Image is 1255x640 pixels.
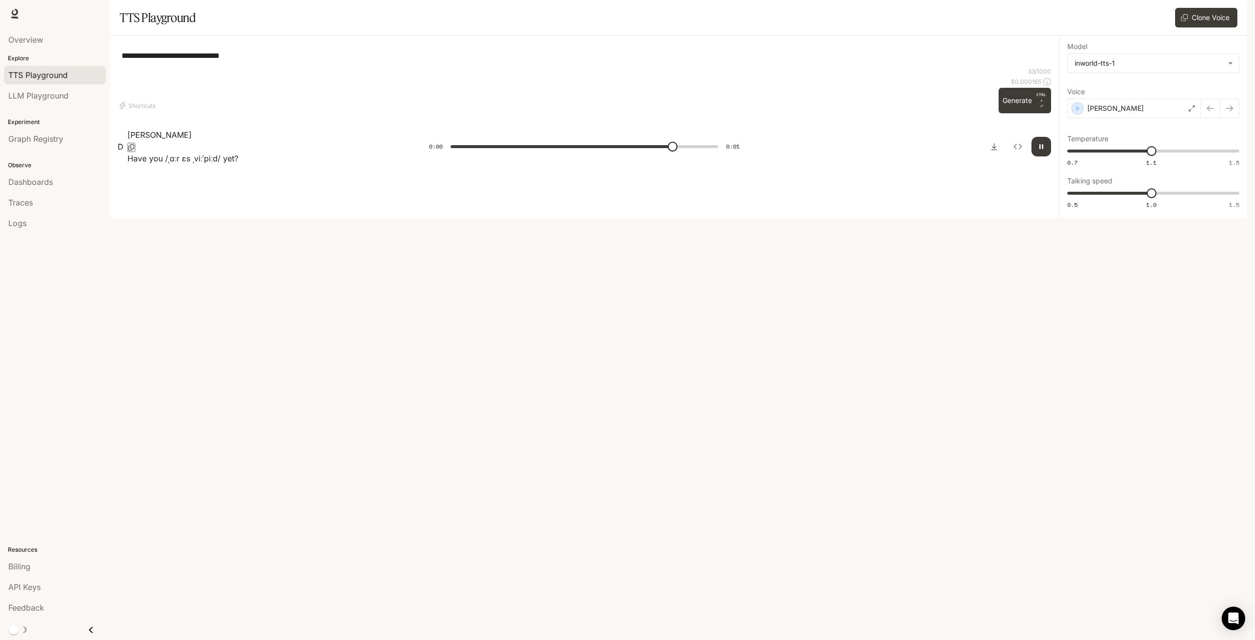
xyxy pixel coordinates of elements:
p: ⏎ [1036,92,1047,109]
span: 0.7 [1067,158,1078,167]
div: Open Intercom Messenger [1222,607,1245,630]
p: CTRL + [1036,92,1047,103]
span: 1.1 [1146,158,1156,167]
button: GenerateCTRL +⏎ [999,88,1051,113]
p: Temperature [1067,135,1108,142]
div: inworld-tts-1 [1068,54,1239,73]
button: Clone Voice [1175,8,1237,27]
span: 0.5 [1067,201,1078,209]
p: Talking speed [1067,178,1112,184]
span: 1.5 [1229,158,1239,167]
div: inworld-tts-1 [1075,58,1223,68]
h1: TTS Playground [120,8,196,27]
button: Inspect [1008,137,1028,156]
span: 1.0 [1146,201,1156,209]
span: 1.5 [1229,201,1239,209]
p: Model [1067,43,1087,50]
p: $ 0.000165 [1011,77,1041,86]
p: Voice [1067,88,1085,95]
button: Download audio [984,137,1004,156]
p: [PERSON_NAME] [1087,103,1144,113]
p: 33 / 1000 [1028,67,1051,76]
button: Shortcuts [118,98,159,113]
